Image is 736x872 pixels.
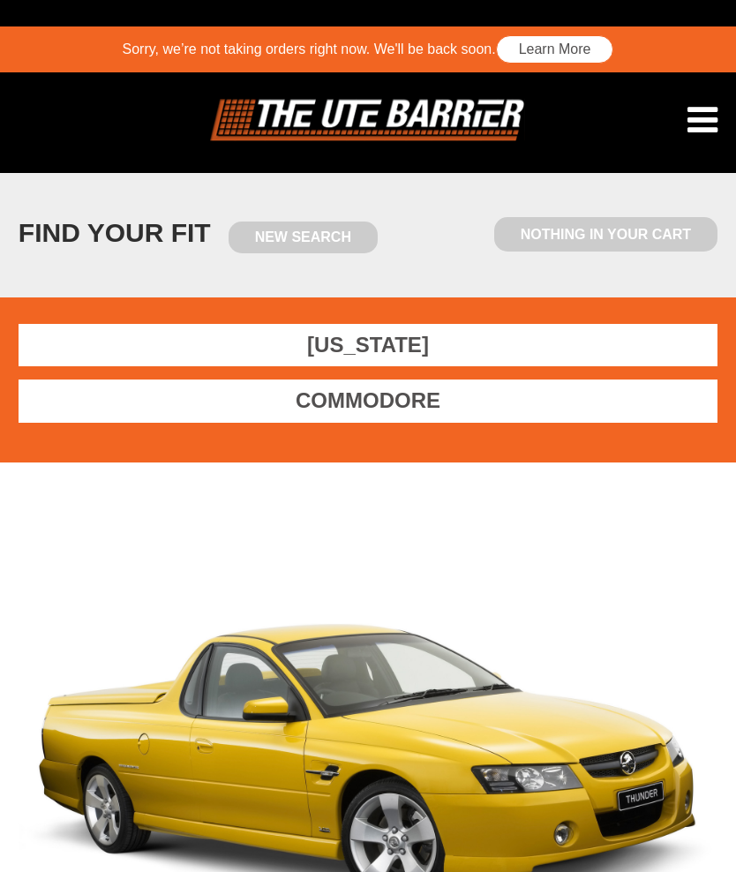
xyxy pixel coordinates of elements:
[19,217,378,253] h1: FIND YOUR FIT
[210,99,525,141] img: logo.png
[19,380,717,423] a: Commodore
[229,222,378,253] a: New Search
[19,324,717,367] a: [US_STATE]
[494,217,717,252] span: Nothing in Your Cart
[496,35,614,64] a: Learn More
